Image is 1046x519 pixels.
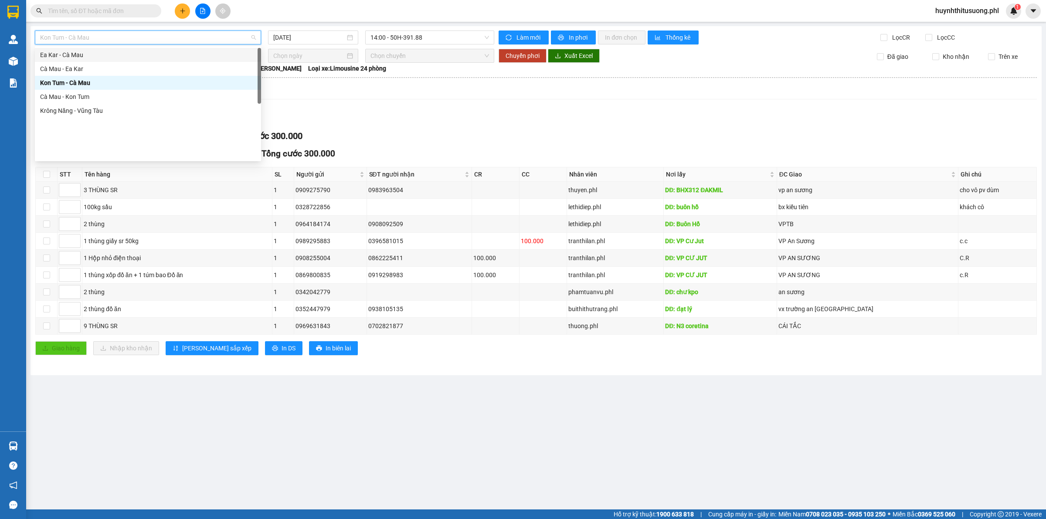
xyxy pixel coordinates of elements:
div: tranthilan.phl [568,270,662,280]
div: DĐ: VP CƯ JUT [665,253,775,263]
div: tranthilan.phl [568,253,662,263]
div: lethidiep.phl [568,219,662,229]
button: printerIn DS [265,341,302,355]
span: sort-ascending [173,345,179,352]
span: Lọc CC [934,33,956,42]
div: Ea Kar - Cà Mau [35,48,261,62]
span: message [9,501,17,509]
div: Kon Tum - Cà Mau [40,78,256,88]
div: 100.000 [473,253,518,263]
td: 0396581015 [367,233,472,250]
span: aim [220,8,226,14]
span: Người gửi [296,170,358,179]
div: 2 thùng [84,287,271,297]
span: ⚪️ [888,512,890,516]
button: printerIn phơi [551,31,596,44]
div: 0908092509 [368,219,470,229]
span: plus [180,8,186,14]
span: Chọn chuyến [370,49,489,62]
span: 14:00 - 50H-391.88 [370,31,489,44]
input: Chọn ngày [273,51,345,61]
div: 1 [274,321,292,331]
button: bar-chartThống kê [648,31,699,44]
div: 1 [274,253,292,263]
strong: 0369 525 060 [918,511,955,518]
span: Kho nhận [939,52,973,61]
span: Tổng cước 300.000 [261,149,335,159]
span: SĐT người nhận [369,170,463,179]
div: Krông Năng - Vũng Tàu [35,104,261,118]
div: khách cô [960,202,1035,212]
th: CC [520,167,567,182]
div: VP AN SƯƠNG [778,253,957,263]
img: logo-vxr [7,6,19,19]
button: aim [215,3,231,19]
div: DĐ: đạt lý [665,304,775,314]
span: Miền Nam [778,509,886,519]
span: | [962,509,963,519]
div: c.R [960,270,1035,280]
span: Miền Bắc [893,509,955,519]
div: 3 THÙNG SR [84,185,271,195]
div: cho vô pv dùm [960,185,1035,195]
span: Tài xế: [PERSON_NAME] [237,64,302,73]
button: syncLàm mới [499,31,549,44]
span: Xuất Excel [564,51,593,61]
span: In DS [282,343,295,353]
div: 9 THÙNG SR [84,321,271,331]
div: C.R [960,253,1035,263]
button: sort-ascending[PERSON_NAME] sắp xếp [166,341,258,355]
span: copyright [998,511,1004,517]
div: bx kiều tiên [778,202,957,212]
span: Đã giao [884,52,912,61]
div: 1 [274,287,292,297]
div: 1 [274,270,292,280]
strong: 1900 633 818 [656,511,694,518]
span: printer [558,34,565,41]
sup: 1 [1015,4,1021,10]
span: Loại xe: Limousine 24 phòng [308,64,386,73]
div: VPTB [778,219,957,229]
div: 1 [274,202,292,212]
button: In đơn chọn [598,31,645,44]
div: 0869800835 [295,270,365,280]
span: In phơi [569,33,589,42]
div: DĐ: VP CƯ JUT [665,270,775,280]
div: 2 thùng [84,219,271,229]
div: DĐ: Buôn Hồ [665,219,775,229]
td: 0919298983 [367,267,472,284]
img: warehouse-icon [9,35,18,44]
span: Hỗ trợ kỹ thuật: [614,509,694,519]
div: Kon Tum - Cà Mau [35,76,261,90]
button: uploadGiao hàng [35,341,87,355]
div: 100.000 [473,270,518,280]
div: 0352447979 [295,304,365,314]
div: DĐ: VP Cư Jut [665,236,775,246]
span: file-add [200,8,206,14]
span: Làm mới [516,33,542,42]
div: 0919298983 [368,270,470,280]
div: 0909275790 [295,185,365,195]
div: Cà Mau - Ea Kar [35,62,261,76]
th: SL [272,167,294,182]
div: Ea Kar - Cà Mau [40,50,256,60]
button: downloadXuất Excel [548,49,600,63]
td: 0908092509 [367,216,472,233]
span: bar-chart [655,34,662,41]
div: buithithutrang.phl [568,304,662,314]
button: file-add [195,3,211,19]
span: question-circle [9,461,17,470]
div: thuyen.phl [568,185,662,195]
th: CR [472,167,520,182]
div: 0702821877 [368,321,470,331]
span: huynhthitusuong.phl [928,5,1006,16]
div: 1 thùng xốp đồ ăn + 1 túm bao Đồ ăn [84,270,271,280]
th: Tên hàng [82,167,272,182]
span: Kon Tum - Cà Mau [40,31,256,44]
div: lethidiep.phl [568,202,662,212]
td: 0702821877 [367,318,472,335]
div: VP An Sương [778,236,957,246]
img: warehouse-icon [9,57,18,66]
img: warehouse-icon [9,441,18,451]
div: 0969631843 [295,321,365,331]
